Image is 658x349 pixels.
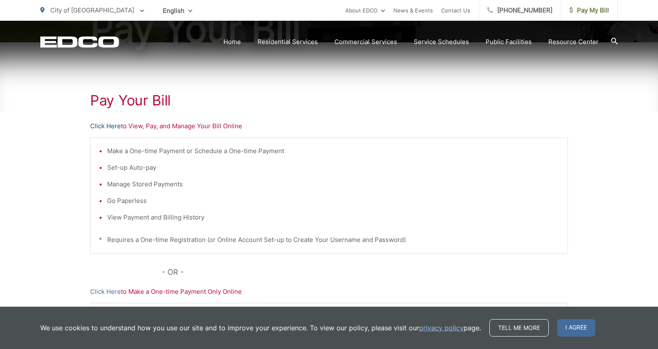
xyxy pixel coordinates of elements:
[107,163,559,173] li: Set-up Auto-pay
[334,37,397,47] a: Commercial Services
[50,6,134,14] span: City of [GEOGRAPHIC_DATA]
[107,212,559,222] li: View Payment and Billing History
[40,36,119,48] a: EDCD logo. Return to the homepage.
[107,179,559,189] li: Manage Stored Payments
[223,37,241,47] a: Home
[99,235,559,245] p: * Requires a One-time Registration (or Online Account Set-up to Create Your Username and Password)
[90,287,121,297] a: Click Here
[157,3,199,18] span: English
[419,323,464,333] a: privacy policy
[393,5,433,15] a: News & Events
[90,121,568,131] p: to View, Pay, and Manage Your Bill Online
[570,5,609,15] span: Pay My Bill
[441,5,470,15] a: Contact Us
[162,266,568,278] p: - OR -
[40,323,481,333] p: We use cookies to understand how you use our site and to improve your experience. To view our pol...
[489,319,549,337] a: Tell me more
[107,196,559,206] li: Go Paperless
[90,92,568,109] h1: Pay Your Bill
[414,37,469,47] a: Service Schedules
[90,287,568,297] p: to Make a One-time Payment Only Online
[557,319,595,337] span: I agree
[486,37,532,47] a: Public Facilities
[90,121,121,131] a: Click Here
[548,37,599,47] a: Resource Center
[345,5,385,15] a: About EDCO
[107,146,559,156] li: Make a One-time Payment or Schedule a One-time Payment
[258,37,318,47] a: Residential Services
